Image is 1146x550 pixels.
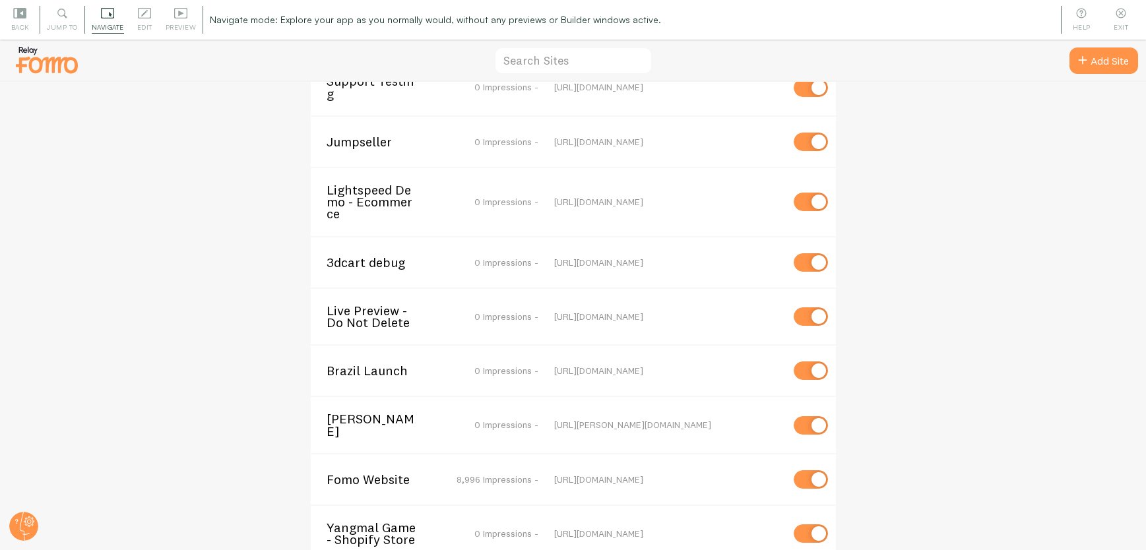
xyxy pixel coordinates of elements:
span: Jumpseller [327,136,433,148]
span: [PERSON_NAME] [327,413,433,437]
div: [URL][DOMAIN_NAME] [554,257,782,268]
div: [URL][DOMAIN_NAME] [554,81,782,93]
span: Support Testing [327,75,433,100]
div: [URL][DOMAIN_NAME] [554,474,782,485]
span: 8,996 Impressions - [457,474,538,485]
span: Brazil Launch [327,365,433,377]
span: 0 Impressions - [474,419,538,431]
span: Live Preview - Do Not Delete [327,305,433,329]
div: [URL][DOMAIN_NAME] [554,196,782,208]
span: Yangmal Game - Shopify Store [327,522,433,546]
img: fomo-relay-logo-orange.svg [14,43,80,76]
span: Lightspeed Demo - Ecommerce [327,184,433,220]
span: 0 Impressions - [474,528,538,539]
div: [URL][DOMAIN_NAME] [554,311,782,322]
span: 0 Impressions - [474,81,538,93]
div: [URL][PERSON_NAME][DOMAIN_NAME] [554,419,782,431]
span: 0 Impressions - [474,196,538,208]
span: 0 Impressions - [474,311,538,322]
span: 3dcart debug [327,257,433,268]
div: [URL][DOMAIN_NAME] [554,528,782,539]
span: 0 Impressions - [474,365,538,377]
span: 0 Impressions - [474,257,538,268]
div: [URL][DOMAIN_NAME] [554,365,782,377]
span: 0 Impressions - [474,136,538,148]
span: Fomo Website [327,474,433,485]
div: [URL][DOMAIN_NAME] [554,136,782,148]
